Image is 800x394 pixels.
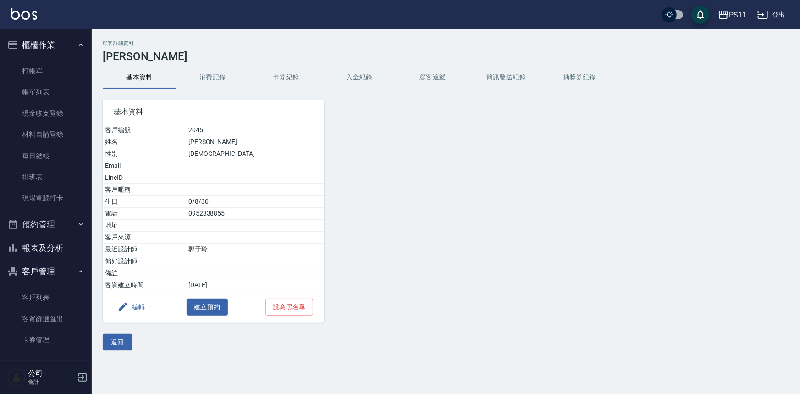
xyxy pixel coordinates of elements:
button: 客戶管理 [4,260,88,283]
td: 客戶暱稱 [103,184,186,196]
a: 現金收支登錄 [4,103,88,124]
a: 現場電腦打卡 [4,188,88,209]
a: 每日結帳 [4,145,88,166]
button: 櫃檯作業 [4,33,88,57]
button: 行銷工具 [4,355,88,378]
button: save [691,6,710,24]
td: 生日 [103,196,186,208]
td: [DEMOGRAPHIC_DATA] [186,148,324,160]
td: 0952338855 [186,208,324,220]
button: 入金紀錄 [323,67,396,89]
h3: [PERSON_NAME] [103,50,789,63]
button: 顧客追蹤 [396,67,469,89]
a: 材料自購登錄 [4,124,88,145]
button: 卡券紀錄 [249,67,323,89]
td: 客戶來源 [103,232,186,244]
td: 性別 [103,148,186,160]
td: 備註 [103,267,186,279]
h2: 顧客詳細資料 [103,40,789,46]
button: 基本資料 [103,67,176,89]
td: 2045 [186,124,324,136]
img: Person [7,368,26,387]
td: 最近設計師 [103,244,186,255]
td: 姓名 [103,136,186,148]
button: 設為黑名單 [265,299,313,316]
p: 會計 [28,378,75,386]
img: Logo [11,8,37,20]
button: 登出 [754,6,789,23]
button: 建立預約 [187,299,228,316]
td: Email [103,160,186,172]
a: 卡券管理 [4,329,88,350]
a: 客資篩選匯出 [4,308,88,329]
td: [DATE] [186,279,324,291]
td: 0/8/30 [186,196,324,208]
button: 抽獎券紀錄 [543,67,616,89]
div: PS11 [729,9,746,21]
td: LineID [103,172,186,184]
td: 客戶編號 [103,124,186,136]
td: [PERSON_NAME] [186,136,324,148]
button: 報表及分析 [4,236,88,260]
button: 簡訊發送紀錄 [469,67,543,89]
td: 客資建立時間 [103,279,186,291]
span: 基本資料 [114,107,313,117]
td: 電話 [103,208,186,220]
button: 消費記錄 [176,67,249,89]
button: 返回 [103,334,132,351]
button: PS11 [714,6,750,24]
a: 排班表 [4,166,88,188]
a: 帳單列表 [4,82,88,103]
td: 郭于玲 [186,244,324,255]
button: 編輯 [114,299,149,316]
a: 打帳單 [4,61,88,82]
td: 偏好設計師 [103,255,186,267]
button: 預約管理 [4,212,88,236]
a: 客戶列表 [4,287,88,308]
td: 地址 [103,220,186,232]
h5: 公司 [28,369,75,378]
